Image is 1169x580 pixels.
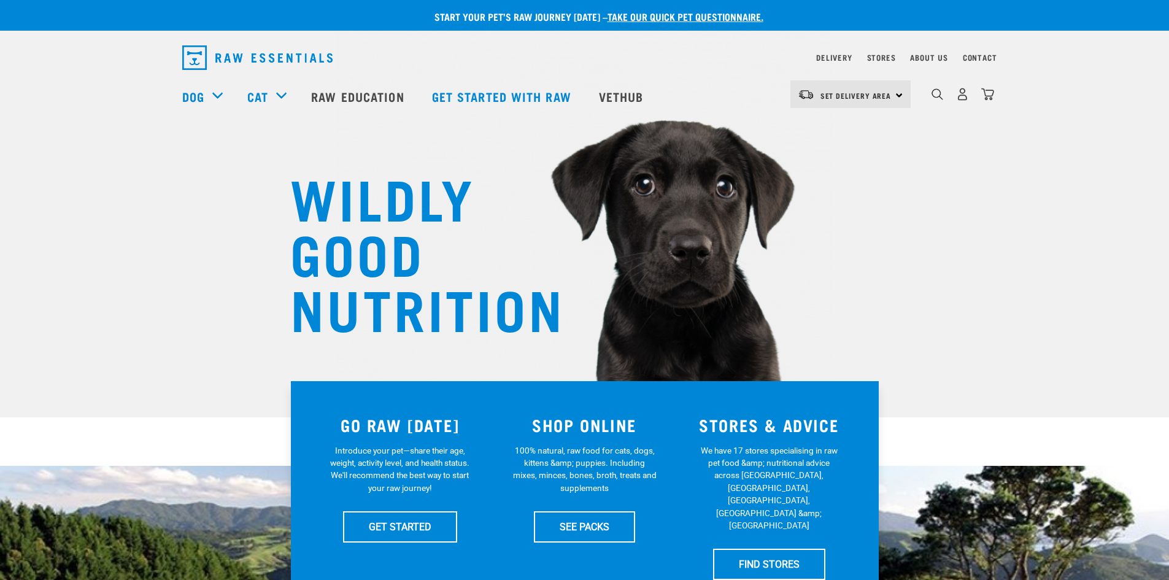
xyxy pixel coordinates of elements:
[512,444,657,495] p: 100% natural, raw food for cats, dogs, kittens &amp; puppies. Including mixes, minces, bones, bro...
[247,87,268,106] a: Cat
[713,549,825,579] a: FIND STORES
[608,14,763,19] a: take our quick pet questionnaire.
[420,72,587,121] a: Get started with Raw
[867,55,896,60] a: Stores
[963,55,997,60] a: Contact
[343,511,457,542] a: GET STARTED
[315,416,485,435] h3: GO RAW [DATE]
[534,511,635,542] a: SEE PACKS
[697,444,841,532] p: We have 17 stores specialising in raw pet food &amp; nutritional advice across [GEOGRAPHIC_DATA],...
[932,88,943,100] img: home-icon-1@2x.png
[820,93,892,98] span: Set Delivery Area
[290,169,536,334] h1: WILDLY GOOD NUTRITION
[816,55,852,60] a: Delivery
[299,72,419,121] a: Raw Education
[182,87,204,106] a: Dog
[798,89,814,100] img: van-moving.png
[910,55,947,60] a: About Us
[684,416,854,435] h3: STORES & ADVICE
[587,72,659,121] a: Vethub
[956,88,969,101] img: user.png
[172,41,997,75] nav: dropdown navigation
[500,416,669,435] h3: SHOP ONLINE
[981,88,994,101] img: home-icon@2x.png
[328,444,472,495] p: Introduce your pet—share their age, weight, activity level, and health status. We'll recommend th...
[182,45,333,70] img: Raw Essentials Logo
